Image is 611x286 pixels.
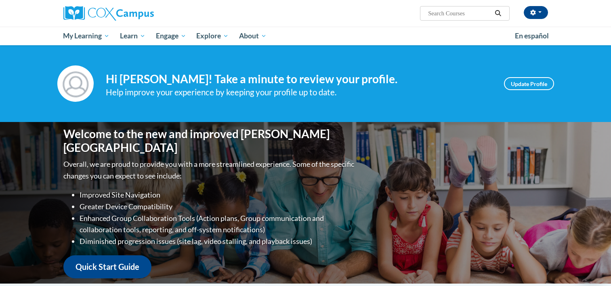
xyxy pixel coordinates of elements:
div: Main menu [51,27,560,45]
div: Help improve your experience by keeping your profile up to date. [106,86,492,99]
h1: Welcome to the new and improved [PERSON_NAME][GEOGRAPHIC_DATA] [63,127,356,154]
li: Enhanced Group Collaboration Tools (Action plans, Group communication and collaboration tools, re... [80,212,356,236]
a: Quick Start Guide [63,255,151,278]
a: Learn [115,27,151,45]
button: Account Settings [524,6,548,19]
a: My Learning [58,27,115,45]
span: En español [515,32,549,40]
span: Learn [120,31,145,41]
li: Greater Device Compatibility [80,201,356,212]
a: Cox Campus [63,6,217,21]
span: Engage [156,31,186,41]
li: Improved Site Navigation [80,189,356,201]
a: About [234,27,272,45]
img: Cox Campus [63,6,154,21]
a: En español [510,27,554,44]
a: Update Profile [504,77,554,90]
span: My Learning [63,31,109,41]
span: Explore [196,31,229,41]
iframe: Button to launch messaging window [579,254,605,280]
a: Engage [151,27,191,45]
input: Search Courses [427,8,492,18]
li: Diminished progression issues (site lag, video stalling, and playback issues) [80,236,356,247]
img: Profile Image [57,65,94,102]
span: About [239,31,267,41]
button: Search [492,8,504,18]
h4: Hi [PERSON_NAME]! Take a minute to review your profile. [106,72,492,86]
p: Overall, we are proud to provide you with a more streamlined experience. Some of the specific cha... [63,158,356,182]
a: Explore [191,27,234,45]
